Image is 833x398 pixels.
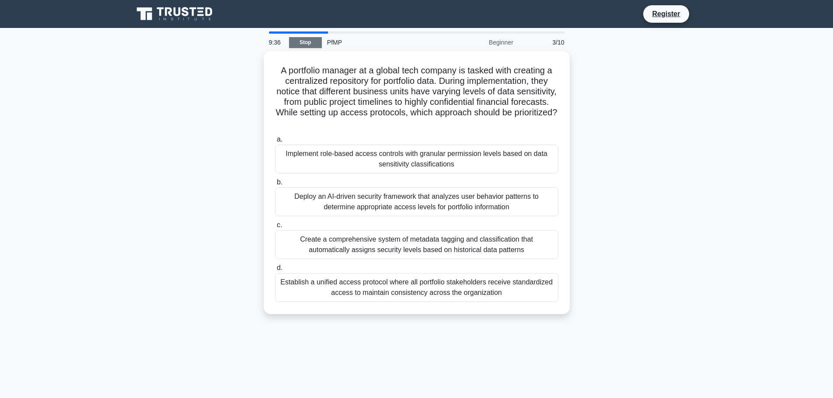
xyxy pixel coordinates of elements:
div: Establish a unified access protocol where all portfolio stakeholders receive standardized access ... [275,273,558,302]
a: Register [647,8,685,19]
div: PfMP [322,34,442,51]
h5: A portfolio manager at a global tech company is tasked with creating a centralized repository for... [274,65,559,129]
a: Stop [289,37,322,48]
span: a. [277,135,282,143]
span: c. [277,221,282,228]
div: Implement role-based access controls with granular permission levels based on data sensitivity cl... [275,145,558,173]
div: 9:36 [264,34,289,51]
div: Beginner [442,34,519,51]
span: d. [277,264,282,271]
div: Deploy an AI-driven security framework that analyzes user behavior patterns to determine appropri... [275,187,558,216]
div: 3/10 [519,34,570,51]
span: b. [277,178,282,186]
div: Create a comprehensive system of metadata tagging and classification that automatically assigns s... [275,230,558,259]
